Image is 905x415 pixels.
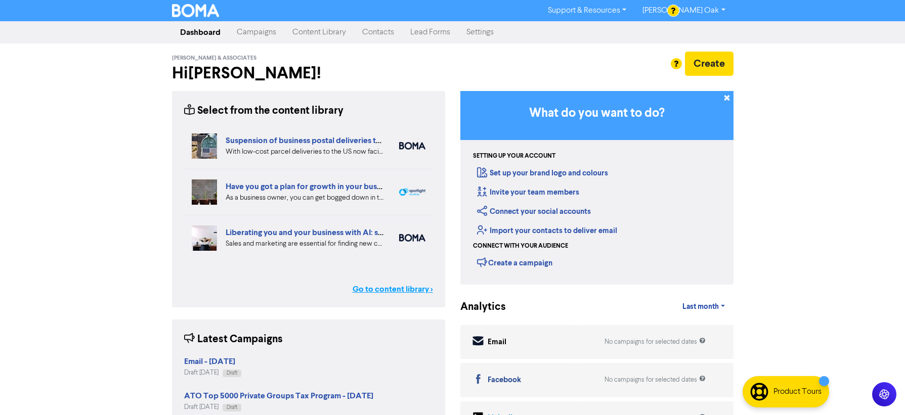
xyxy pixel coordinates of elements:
a: Liberating you and your business with AI: sales and marketing [226,227,445,238]
div: As a business owner, you can get bogged down in the demands of day-to-day business. We can help b... [226,193,384,203]
div: Select from the content library [184,103,343,119]
a: Connect your social accounts [477,207,591,216]
div: Draft [DATE] [184,368,241,378]
a: [PERSON_NAME] Oak [634,3,733,19]
a: Contacts [354,22,402,42]
div: Draft [DATE] [184,402,373,412]
a: Last month [674,297,733,317]
img: boma [399,234,425,242]
h2: Hi [PERSON_NAME] ! [172,64,445,83]
div: Analytics [460,299,493,315]
a: ATO Top 5000 Private Groups Tax Program - [DATE] [184,392,373,400]
div: Create a campaign [477,255,552,270]
a: Dashboard [172,22,229,42]
img: BOMA Logo [172,4,220,17]
a: Invite your team members [477,188,579,197]
img: spotlight [399,188,425,196]
a: Support & Resources [540,3,634,19]
div: No campaigns for selected dates [605,337,706,347]
a: Go to content library > [353,283,433,295]
span: [PERSON_NAME] & Associates [172,55,256,62]
a: Campaigns [229,22,284,42]
div: Getting Started in BOMA [460,91,734,285]
iframe: Chat Widget [854,366,905,415]
button: Create [685,52,734,76]
strong: ATO Top 5000 Private Groups Tax Program - [DATE] [184,391,373,401]
div: Facebook [488,375,521,386]
a: Content Library [284,22,354,42]
div: Email [488,337,506,348]
a: Suspension of business postal deliveries to the [GEOGRAPHIC_DATA]: what options do you have? [226,135,582,146]
div: Setting up your account [473,152,555,161]
span: Last month [682,302,719,311]
a: Lead Forms [402,22,458,42]
div: Sales and marketing are essential for finding new customers but eat into your business time. We e... [226,239,384,249]
a: Settings [458,22,502,42]
span: Draft [227,405,237,410]
h3: What do you want to do? [476,106,718,121]
div: Connect with your audience [473,242,568,251]
div: No campaigns for selected dates [605,375,706,385]
strong: Email - [DATE] [184,356,235,366]
div: Latest Campaigns [184,332,283,347]
div: With low-cost parcel deliveries to the US now facing tariffs, many international postal services ... [226,147,384,157]
a: Import your contacts to deliver email [477,226,617,236]
a: Set up your brand logo and colours [477,168,608,178]
a: Have you got a plan for growth in your business? [226,181,399,192]
a: Email - [DATE] [184,358,235,366]
span: Draft [227,371,237,376]
img: boma [399,142,425,150]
